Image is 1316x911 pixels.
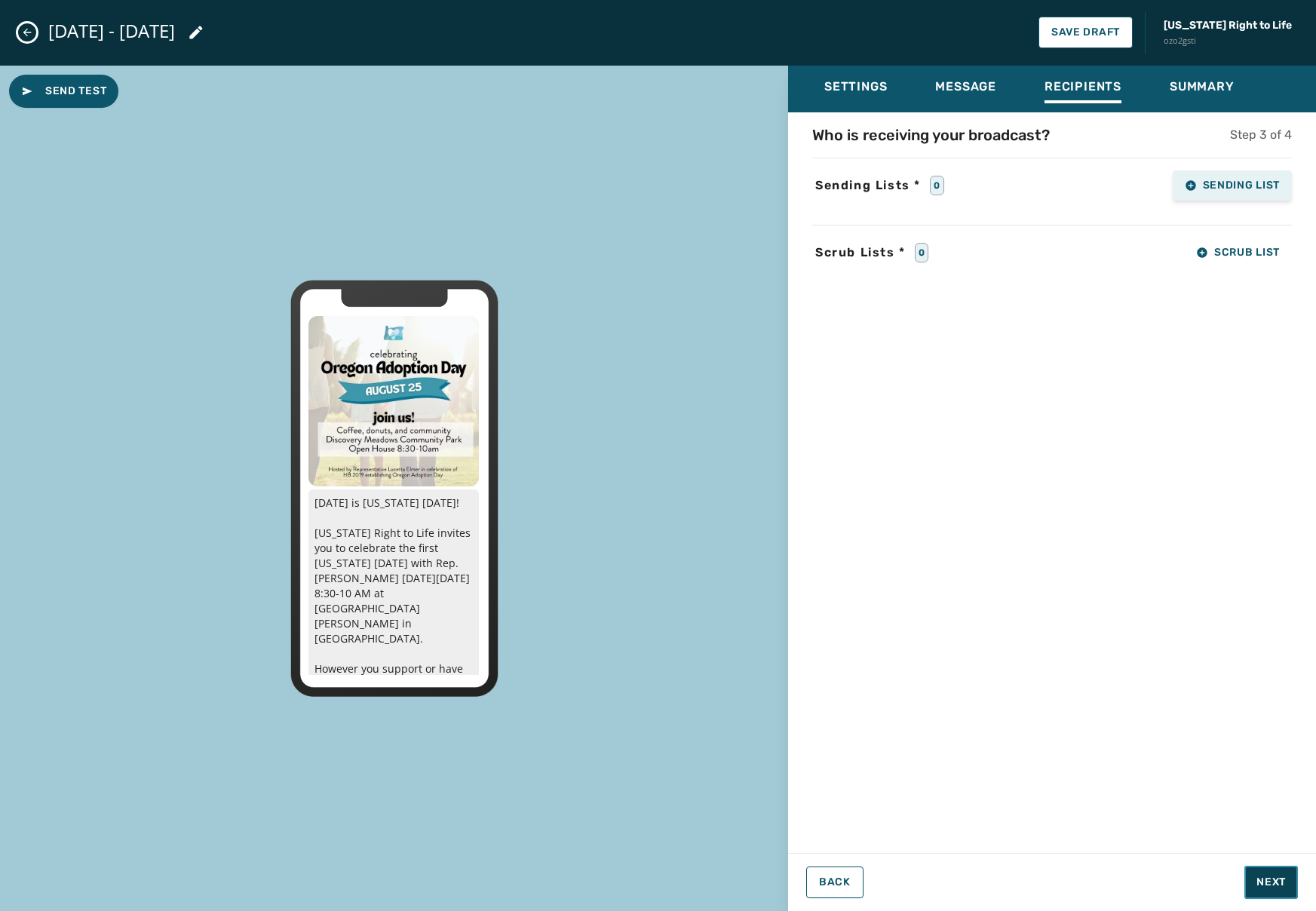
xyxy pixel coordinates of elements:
[1038,17,1133,48] button: Save Draft
[812,176,924,195] span: Sending Lists *
[1256,875,1286,890] span: Next
[1158,72,1247,106] button: Summary
[1185,179,1280,192] span: Sending List
[915,243,929,262] div: 0
[1244,866,1298,899] button: Next
[1230,126,1292,144] h5: Step 3 of 4
[1196,247,1280,259] span: Scrub List
[308,489,479,788] p: [DATE] is [US_STATE] [DATE]! [US_STATE] Right to Life invites you to celebrate the first [US_STAT...
[1164,35,1292,48] span: ozo2gsti
[812,72,899,106] button: Settings
[819,876,851,888] span: Back
[806,867,864,898] button: Back
[824,79,887,94] span: Settings
[1045,79,1121,94] span: Recipients
[1164,18,1292,33] span: [US_STATE] Right to Life
[1032,72,1133,106] button: Recipients
[812,244,909,262] span: Scrub Lists *
[930,176,944,195] div: 0
[812,124,1050,146] h4: Who is receiving your broadcast?
[1184,238,1292,268] button: Scrub List
[935,79,996,94] span: Message
[1173,170,1292,201] button: Sending List
[308,316,479,486] img: 2025-08-25_10356_4648_phpV0HnD1-300x300-4876.jpg
[1051,26,1120,38] span: Save Draft
[1170,79,1235,94] span: Summary
[923,72,1008,106] button: Message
